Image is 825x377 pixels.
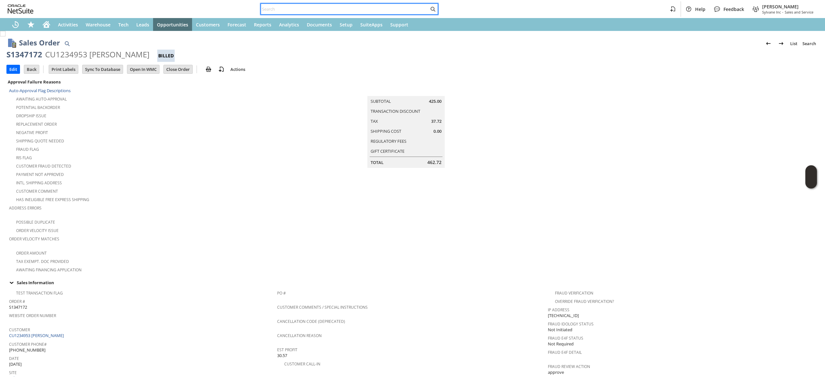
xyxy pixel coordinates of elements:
[205,65,212,73] img: print.svg
[9,88,71,93] a: Auto-Approval Flag Descriptions
[548,307,569,313] a: IP Address
[82,65,123,73] input: Sync To Database
[27,21,35,28] svg: Shortcuts
[764,40,772,47] img: Previous
[23,18,39,31] div: Shortcuts
[16,259,69,264] a: Tax Exempt. Doc Provided
[153,18,192,31] a: Opportunities
[9,356,19,361] a: Date
[16,163,71,169] a: Customer Fraud Detected
[371,159,383,165] a: Total
[386,18,412,31] a: Support
[9,313,56,318] a: Website Order Number
[427,159,442,166] span: 462.72
[279,22,299,28] span: Analytics
[6,278,816,287] div: Sales Information
[788,38,800,49] a: List
[9,342,47,347] a: Customer Phone#
[340,22,353,28] span: Setup
[16,121,57,127] a: Replacement Order
[86,22,111,28] span: Warehouse
[6,49,42,60] div: S1347172
[805,165,817,188] iframe: Click here to launch Oracle Guided Learning Help Panel
[762,10,781,15] span: Sylvane Inc
[548,364,590,369] a: Fraud Review Action
[548,313,579,319] span: [TECHNICAL_ID]
[555,299,614,304] a: Override Fraud Verification?
[336,18,356,31] a: Setup
[367,86,445,96] caption: Summary
[16,290,63,296] a: Test Transaction Flag
[9,333,65,338] a: CU1234953 [PERSON_NAME]
[284,361,320,367] a: Customer Call-in
[277,333,322,338] a: Cancellation Reason
[390,22,408,28] span: Support
[548,335,583,341] a: Fraud E4F Status
[118,22,129,28] span: Tech
[9,304,27,310] span: S1347172
[16,155,32,160] a: RIS flag
[277,304,368,310] a: Customer Comments / Special Instructions
[433,128,442,134] span: 0.00
[157,22,188,28] span: Opportunities
[548,369,564,375] span: approve
[16,180,62,186] a: Intl. Shipping Address
[371,148,404,154] a: Gift Certificate
[16,147,39,152] a: Fraud Flag
[371,128,401,134] a: Shipping Cost
[43,21,50,28] svg: Home
[261,5,429,13] input: Search
[228,66,248,72] a: Actions
[16,113,46,119] a: Dropship Issue
[360,22,383,28] span: SuiteApps
[16,188,58,194] a: Customer Comment
[371,98,391,104] a: Subtotal
[555,290,593,296] a: Fraud Verification
[19,37,60,48] h1: Sales Order
[6,78,275,86] div: Approval Failure Reasons
[16,250,47,256] a: Order Amount
[371,138,406,144] a: Regulatory Fees
[16,197,89,202] a: Has Ineligible Free Express Shipping
[548,341,574,347] span: Not Required
[762,4,813,10] span: [PERSON_NAME]
[12,21,19,28] svg: Recent Records
[45,49,150,60] div: CU1234953 [PERSON_NAME]
[805,177,817,189] span: Oracle Guided Learning Widget. To move around, please hold and drag
[9,347,45,353] span: [PHONE_NUMBER]
[224,18,250,31] a: Forecast
[58,22,78,28] span: Activities
[7,65,20,73] input: Edit
[164,65,192,73] input: Close Order
[82,18,114,31] a: Warehouse
[785,10,813,15] span: Sales and Service
[371,118,378,124] a: Tax
[9,327,30,333] a: Customer
[371,108,420,114] a: Transaction Discount
[192,18,224,31] a: Customers
[218,65,225,73] img: add-record.svg
[114,18,132,31] a: Tech
[277,353,287,359] span: 30.57
[6,278,819,287] td: Sales Information
[127,65,159,73] input: Open In WMC
[54,18,82,31] a: Activities
[800,38,819,49] a: Search
[723,6,744,12] span: Feedback
[9,361,22,367] span: [DATE]
[16,130,48,135] a: Negative Profit
[303,18,336,31] a: Documents
[132,18,153,31] a: Leads
[49,65,78,73] input: Print Labels
[277,347,297,353] a: Est Profit
[16,219,55,225] a: Possible Duplicate
[196,22,220,28] span: Customers
[9,236,59,242] a: Order Velocity Matches
[16,96,67,102] a: Awaiting Auto-Approval
[16,105,60,110] a: Potential Backorder
[429,5,437,13] svg: Search
[307,22,332,28] span: Documents
[548,350,582,355] a: Fraud E4F Detail
[356,18,386,31] a: SuiteApps
[548,321,594,327] a: Fraud Idology Status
